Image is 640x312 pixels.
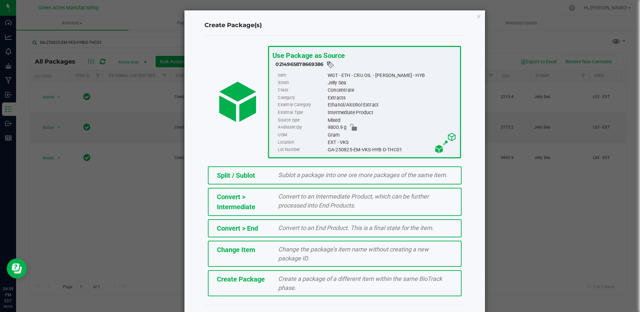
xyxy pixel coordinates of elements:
span: Change the package’s item name without creating a new package ID. [278,246,429,262]
label: Class [278,87,326,94]
div: WGT - ETH - CRU OIL - [PERSON_NAME] - HYB [327,72,456,79]
span: Create Package [217,275,265,283]
label: Item [278,72,326,79]
div: GA-250825-EM-VKS-HYB-D-THC01 [327,146,456,153]
span: Use Package as Source [272,51,344,60]
span: Convert > End [217,224,258,232]
div: Gram [327,131,456,139]
iframe: Resource center [7,258,27,279]
span: Convert to an End Product. This is a final state for the item. [278,224,434,231]
label: Strain [278,79,326,86]
span: 9800.9 g [327,124,346,131]
label: Source type [278,116,326,124]
span: Convert to an Intermediate Product, which can be further processed into End Products. [278,193,429,209]
label: UOM [278,131,326,139]
div: EXT - VKS [327,139,456,146]
span: Split / Sublot [217,171,255,179]
div: 0214965878669386 [275,61,457,69]
div: Jelly Sea [327,79,456,86]
div: Concentrate [327,87,456,94]
span: Sublot a package into one ore more packages of the same item. [278,171,448,178]
div: Mixed [327,116,456,124]
label: Available qty [278,124,326,131]
div: Ethanol/Alcohol Extract [327,101,456,109]
div: Intermediate Product [327,109,456,116]
label: Category [278,94,326,101]
div: Extracts [327,94,456,101]
span: Change Item [217,246,255,254]
label: Location [278,139,326,146]
h4: Create Package(s) [205,21,465,30]
label: External Category [278,101,326,109]
label: External Type [278,109,326,116]
label: Lot Number [278,146,326,153]
span: Create a package of a different item within the same BioTrack phase. [278,275,442,291]
span: Convert > Intermediate [217,193,255,211]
